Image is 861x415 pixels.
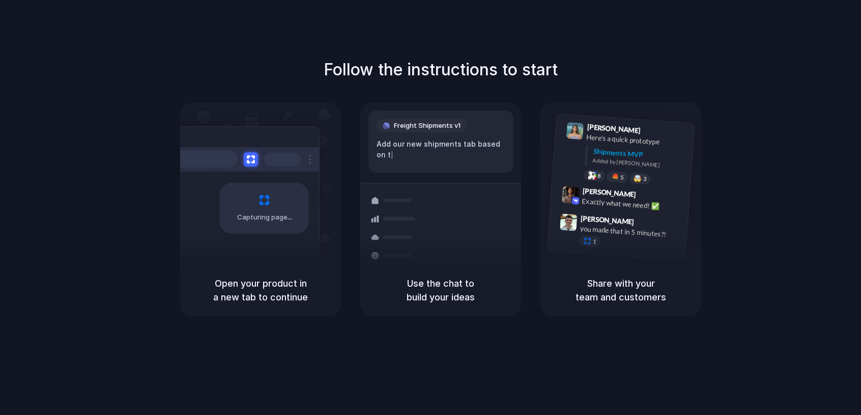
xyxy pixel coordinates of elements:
[639,190,660,202] span: 9:42 AM
[593,239,596,244] span: 1
[582,185,636,200] span: [PERSON_NAME]
[597,173,601,178] span: 8
[637,217,658,230] span: 9:47 AM
[587,121,641,136] span: [PERSON_NAME]
[324,58,558,82] h1: Follow the instructions to start
[593,146,687,162] div: Shipments MVP
[553,276,689,304] h5: Share with your team and customers
[581,212,635,227] span: [PERSON_NAME]
[582,196,683,213] div: Exactly what we need! ✅
[586,131,688,149] div: Here's a quick prototype
[391,151,393,159] span: |
[372,276,509,304] h5: Use the chat to build your ideas
[394,121,461,131] span: Freight Shipments v1
[377,139,505,160] div: Add our new shipments tab based on t
[620,174,624,180] span: 5
[643,176,647,182] span: 3
[592,156,686,171] div: Added by [PERSON_NAME]
[644,126,665,138] span: 9:41 AM
[237,212,294,223] span: Capturing page
[192,276,329,304] h5: Open your product in a new tab to continue
[634,175,642,182] div: 🤯
[580,223,681,240] div: you made that in 5 minutes?!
